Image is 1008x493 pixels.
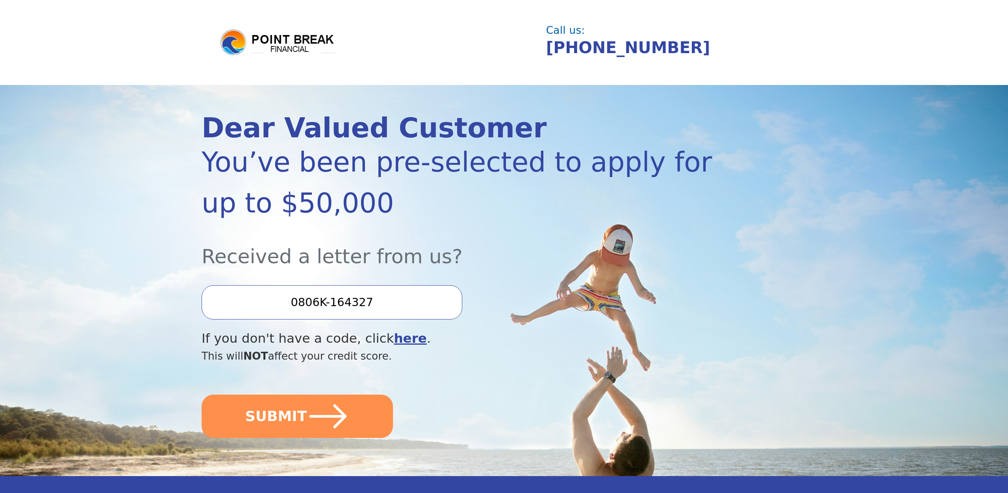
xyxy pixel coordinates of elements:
[202,329,716,348] div: If you don't have a code, click .
[202,348,716,364] div: This will affect your credit score.
[219,28,337,57] img: logo.png
[546,25,798,35] div: Call us:
[202,285,462,319] input: Enter your Offer Code:
[202,395,393,438] button: SUBMIT
[202,114,716,142] div: Dear Valued Customer
[202,142,716,223] div: You’ve been pre-selected to apply for up to $50,000
[546,38,710,57] a: [PHONE_NUMBER]
[202,223,716,271] div: Received a letter from us?
[243,350,268,362] span: NOT
[394,331,427,346] a: here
